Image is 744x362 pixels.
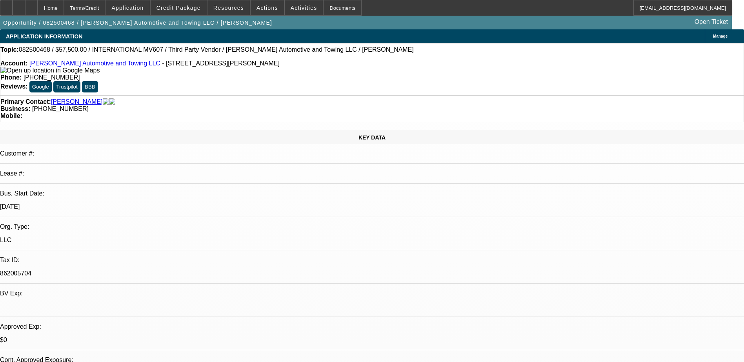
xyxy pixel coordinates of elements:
button: Resources [207,0,250,15]
button: Trustpilot [53,81,80,92]
button: Application [106,0,149,15]
a: [PERSON_NAME] Automotive and Towing LLC [29,60,160,67]
button: Credit Package [151,0,207,15]
button: Google [29,81,52,92]
button: Activities [285,0,323,15]
a: [PERSON_NAME] [51,98,103,105]
span: Application [111,5,144,11]
span: Opportunity / 082500468 / [PERSON_NAME] Automotive and Towing LLC / [PERSON_NAME] [3,20,272,26]
button: Actions [251,0,284,15]
span: Manage [713,34,728,38]
span: 082500468 / $57,500.00 / INTERNATIONAL MV607 / Third Party Vendor / [PERSON_NAME] Automotive and ... [19,46,414,53]
a: Open Ticket [691,15,731,29]
button: BBB [82,81,98,92]
img: facebook-icon.png [103,98,109,105]
span: Credit Package [156,5,201,11]
strong: Topic: [0,46,19,53]
span: KEY DATA [358,134,386,141]
span: [PHONE_NUMBER] [24,74,80,81]
strong: Primary Contact: [0,98,51,105]
span: - [STREET_ADDRESS][PERSON_NAME] [162,60,280,67]
span: Activities [291,5,317,11]
img: Open up location in Google Maps [0,67,100,74]
strong: Account: [0,60,27,67]
strong: Reviews: [0,83,27,90]
span: Actions [256,5,278,11]
a: View Google Maps [0,67,100,74]
span: APPLICATION INFORMATION [6,33,82,40]
img: linkedin-icon.png [109,98,115,105]
span: Resources [213,5,244,11]
strong: Mobile: [0,112,22,119]
span: [PHONE_NUMBER] [32,105,89,112]
strong: Phone: [0,74,22,81]
strong: Business: [0,105,30,112]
